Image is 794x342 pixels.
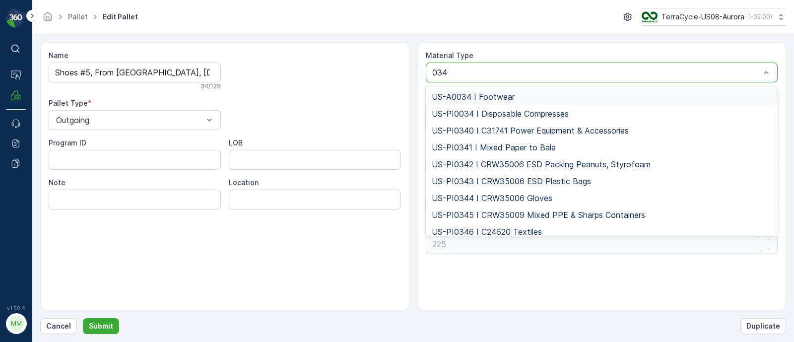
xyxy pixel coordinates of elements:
p: 34 / 128 [200,82,221,90]
span: US-PI0341 I Mixed Paper to Bale [432,143,556,152]
p: Duplicate [746,321,780,331]
label: Location [229,178,259,187]
span: v 1.50.4 [6,305,26,311]
p: Submit [89,321,113,331]
label: Pallet Type [49,99,88,107]
p: Cancel [46,321,71,331]
div: MM [8,316,24,332]
span: US-PI0344 I CRW35006 Gloves [432,194,552,203]
button: TerraCycle-US08-Aurora(-05:00) [642,8,786,26]
label: Program ID [49,138,86,147]
button: Duplicate [740,318,786,334]
span: US-PI0343 I CRW35006 ESD Plastic Bags [432,177,591,186]
p: ( -05:00 ) [748,13,772,21]
span: US-PI0340 I C31741 Power Equipment & Accessories [432,126,629,135]
label: Name [49,51,68,60]
span: US-PI0034 I Disposable Compresses [432,109,569,118]
label: Note [49,178,66,187]
button: Cancel [40,318,77,334]
button: Submit [83,318,119,334]
label: LOB [229,138,243,147]
p: TerraCycle-US08-Aurora [662,12,744,22]
a: Homepage [42,15,53,23]
label: Material Type [426,51,473,60]
span: US-PI0345 I CRW35009 Mixed PPE & Sharps Containers [432,210,645,219]
span: US-PI0346 I C24620 Textiles [432,227,542,236]
button: MM [6,313,26,334]
a: Pallet [68,12,88,21]
span: US-A0034 I Footwear [432,92,515,101]
span: Edit Pallet [101,12,140,22]
img: image_ci7OI47.png [642,11,658,22]
img: logo [6,8,26,28]
span: US-PI0342 I CRW35006 ESD Packing Peanuts, Styrofoam [432,160,651,169]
